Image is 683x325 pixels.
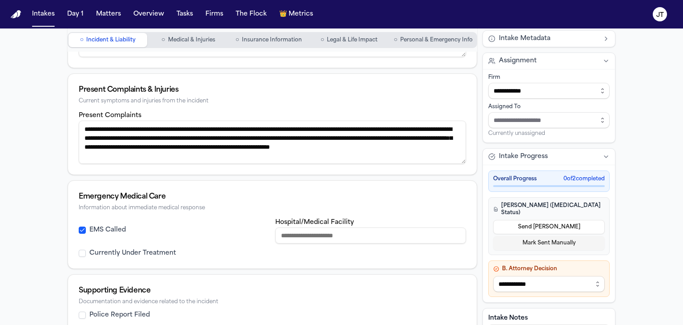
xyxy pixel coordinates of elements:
button: Overview [130,6,168,22]
button: Go to Legal & Life Impact [310,33,389,47]
span: ○ [161,36,165,45]
button: Matters [92,6,125,22]
button: Tasks [173,6,197,22]
button: Go to Incident & Liability [68,33,147,47]
h4: [PERSON_NAME] ([MEDICAL_DATA] Status) [493,202,605,216]
button: Intake Metadata [483,31,615,47]
button: The Flock [232,6,270,22]
label: EMS Called [89,226,126,235]
span: Personal & Emergency Info [400,37,473,44]
img: Finch Logo [11,10,21,19]
span: ○ [394,36,398,45]
span: Medical & Injuries [168,37,215,44]
button: Intake Progress [483,149,615,165]
button: Send [PERSON_NAME] [493,220,605,234]
button: Firms [202,6,227,22]
span: ○ [80,36,84,45]
button: Go to Insurance Information [229,33,308,47]
span: Currently unassigned [488,130,545,137]
a: Home [11,10,21,19]
div: Firm [488,74,610,81]
label: Intake Notes [488,314,610,323]
div: Supporting Evidence [79,285,466,296]
div: Assigned To [488,103,610,110]
button: Day 1 [64,6,87,22]
div: Present Complaints & Injuries [79,85,466,95]
span: Intake Metadata [499,34,550,43]
h4: B. Attorney Decision [493,265,605,272]
input: Assign to staff member [488,112,610,128]
span: Assignment [499,57,537,65]
div: Documentation and evidence related to the incident [79,299,466,305]
button: Mark Sent Manually [493,236,605,250]
button: Go to Personal & Emergency Info [390,33,476,47]
button: Intakes [28,6,58,22]
label: Police Report Filed [89,311,150,320]
span: 0 of 2 completed [563,175,605,183]
span: Intake Progress [499,152,548,161]
button: Go to Medical & Injuries [149,33,228,47]
span: Legal & Life Impact [327,37,378,44]
label: Hospital/Medical Facility [275,219,354,226]
span: ○ [235,36,239,45]
span: Insurance Information [242,37,302,44]
div: Emergency Medical Care [79,191,466,202]
label: Present Complaints [79,112,141,119]
input: Select firm [488,83,610,99]
textarea: Present complaints [79,121,466,164]
button: Assignment [483,53,615,69]
label: Currently Under Treatment [89,249,176,258]
div: Information about immediate medical response [79,205,466,211]
span: Overall Progress [493,175,537,183]
div: Current symptoms and injuries from the incident [79,98,466,105]
button: crownMetrics [276,6,317,22]
input: Hospital or medical facility [275,227,466,244]
span: ○ [321,36,324,45]
span: Incident & Liability [86,37,136,44]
